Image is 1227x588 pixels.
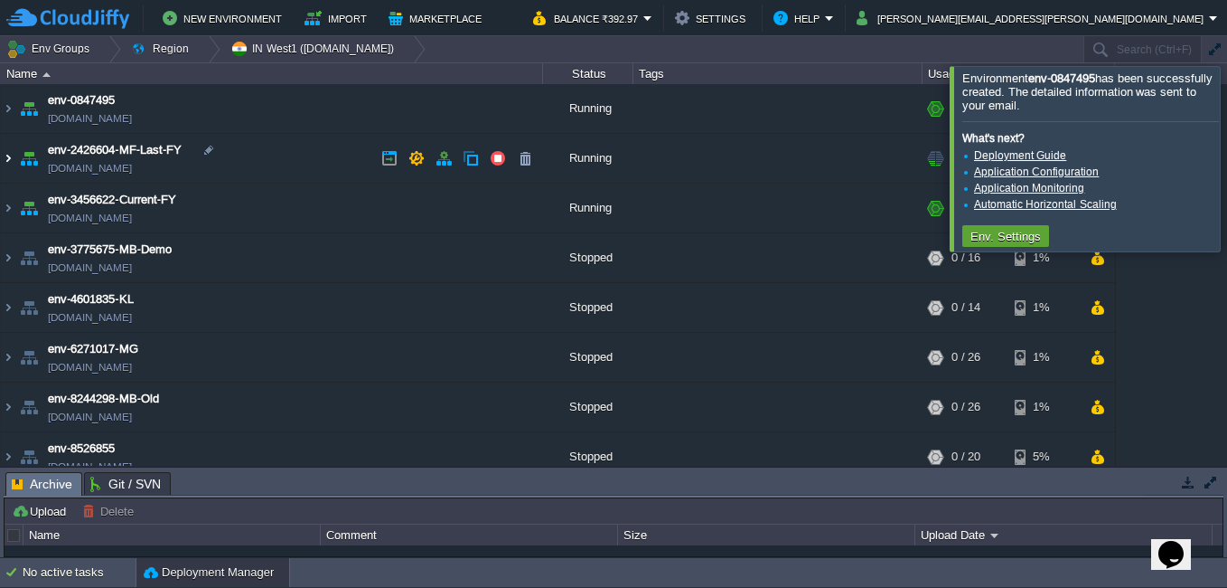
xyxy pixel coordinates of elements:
[974,149,1066,162] a: Deployment Guide
[974,198,1117,211] a: Automatic Horizontal Scaling
[951,333,980,382] div: 0 / 26
[48,209,132,227] a: [DOMAIN_NAME]
[543,333,633,382] div: Stopped
[12,503,71,519] button: Upload
[12,473,72,496] span: Archive
[951,233,980,282] div: 0 / 16
[544,63,632,84] div: Status
[48,159,132,177] a: [DOMAIN_NAME]
[48,290,134,308] a: env-4601835-KL
[48,109,132,128] a: [DOMAIN_NAME]
[543,134,633,183] div: Running
[48,408,132,426] a: [DOMAIN_NAME]
[16,184,42,232] img: AMDAwAAAACH5BAEAAAAALAAAAAABAAEAAAICRAEAOw==
[857,7,1209,29] button: [PERSON_NAME][EMAIL_ADDRESS][PERSON_NAME][DOMAIN_NAME]
[163,7,287,29] button: New Environment
[1015,283,1073,332] div: 1%
[951,432,980,481] div: 0 / 20
[16,233,42,282] img: AMDAwAAAACH5BAEAAAAALAAAAAABAAEAAAICRAEAOw==
[1015,233,1073,282] div: 1%
[916,525,1212,545] div: Upload Date
[974,182,1084,194] a: Application Monitoring
[543,383,633,432] div: Stopped
[16,84,42,133] img: AMDAwAAAACH5BAEAAAAALAAAAAABAAEAAAICRAEAOw==
[1,283,15,332] img: AMDAwAAAACH5BAEAAAAALAAAAAABAAEAAAICRAEAOw==
[16,383,42,432] img: AMDAwAAAACH5BAEAAAAALAAAAAABAAEAAAICRAEAOw==
[619,525,914,545] div: Size
[389,7,487,29] button: Marketplace
[923,63,1114,84] div: Usage
[951,383,980,432] div: 0 / 26
[48,308,132,327] a: [DOMAIN_NAME]
[543,233,633,282] div: Stopped
[304,7,372,29] button: Import
[533,7,643,29] button: Balance ₹392.97
[322,525,617,545] div: Comment
[48,358,132,376] a: [DOMAIN_NAME]
[1015,432,1073,481] div: 5%
[48,259,132,277] a: [DOMAIN_NAME]
[230,36,400,62] button: IN West1 ([DOMAIN_NAME])
[2,63,542,84] div: Name
[23,558,136,587] div: No active tasks
[48,141,182,159] a: env-2426604-MF-Last-FY
[48,91,115,109] a: env-0847495
[965,228,1046,244] button: Env. Settings
[82,503,139,519] button: Delete
[675,7,751,29] button: Settings
[1015,333,1073,382] div: 1%
[1,383,15,432] img: AMDAwAAAACH5BAEAAAAALAAAAAABAAEAAAICRAEAOw==
[1,134,15,183] img: AMDAwAAAACH5BAEAAAAALAAAAAABAAEAAAICRAEAOw==
[974,166,1099,178] a: Application Configuration
[6,7,129,30] img: CloudJiffy
[90,473,161,495] span: Git / SVN
[773,7,825,29] button: Help
[1015,383,1073,432] div: 1%
[1151,516,1209,570] iframe: chat widget
[48,458,132,476] a: [DOMAIN_NAME]
[962,132,1025,145] b: What's next?
[543,432,633,481] div: Stopped
[1028,71,1095,85] b: env-0847495
[634,63,922,84] div: Tags
[543,84,633,133] div: Running
[144,564,274,582] button: Deployment Manager
[1,432,15,481] img: AMDAwAAAACH5BAEAAAAALAAAAAABAAEAAAICRAEAOw==
[48,440,115,458] a: env-8526855
[6,36,96,62] button: Env Groups
[48,191,176,209] a: env-3456622-Current-FY
[16,134,42,183] img: AMDAwAAAACH5BAEAAAAALAAAAAABAAEAAAICRAEAOw==
[16,333,42,382] img: AMDAwAAAACH5BAEAAAAALAAAAAABAAEAAAICRAEAOw==
[543,283,633,332] div: Stopped
[962,71,1213,112] span: Environment has been successfully created. The detailed information was sent to your email.
[48,340,138,358] a: env-6271017-MG
[1,184,15,232] img: AMDAwAAAACH5BAEAAAAALAAAAAABAAEAAAICRAEAOw==
[24,525,320,545] div: Name
[48,390,159,408] a: env-8244298-MB-Old
[16,283,42,332] img: AMDAwAAAACH5BAEAAAAALAAAAAABAAEAAAICRAEAOw==
[48,241,172,259] a: env-3775675-MB-Demo
[1,233,15,282] img: AMDAwAAAACH5BAEAAAAALAAAAAABAAEAAAICRAEAOw==
[16,432,42,481] img: AMDAwAAAACH5BAEAAAAALAAAAAABAAEAAAICRAEAOw==
[1,84,15,133] img: AMDAwAAAACH5BAEAAAAALAAAAAABAAEAAAICRAEAOw==
[131,36,195,62] button: Region
[42,72,51,77] img: AMDAwAAAACH5BAEAAAAALAAAAAABAAEAAAICRAEAOw==
[543,184,633,232] div: Running
[1,333,15,382] img: AMDAwAAAACH5BAEAAAAALAAAAAABAAEAAAICRAEAOw==
[951,283,980,332] div: 0 / 14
